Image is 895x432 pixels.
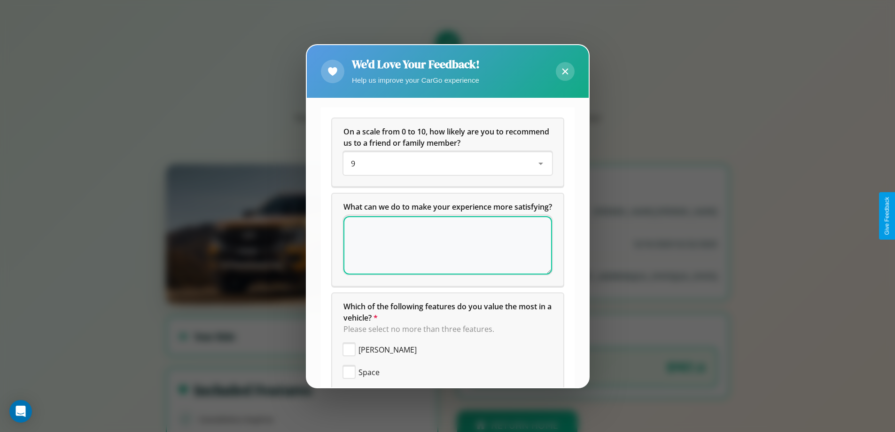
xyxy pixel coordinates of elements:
div: On a scale from 0 to 10, how likely are you to recommend us to a friend or family member? [332,118,563,186]
p: Help us improve your CarGo experience [352,74,480,86]
h5: On a scale from 0 to 10, how likely are you to recommend us to a friend or family member? [343,126,552,149]
h2: We'd Love Your Feedback! [352,56,480,72]
div: Open Intercom Messenger [9,400,32,423]
span: Please select no more than three features. [343,324,494,334]
span: What can we do to make your experience more satisfying? [343,202,552,212]
span: 9 [351,158,355,169]
span: Which of the following features do you value the most in a vehicle? [343,301,553,323]
span: On a scale from 0 to 10, how likely are you to recommend us to a friend or family member? [343,126,551,148]
span: Space [358,367,380,378]
div: Give Feedback [884,197,890,235]
div: On a scale from 0 to 10, how likely are you to recommend us to a friend or family member? [343,152,552,175]
span: [PERSON_NAME] [358,344,417,355]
